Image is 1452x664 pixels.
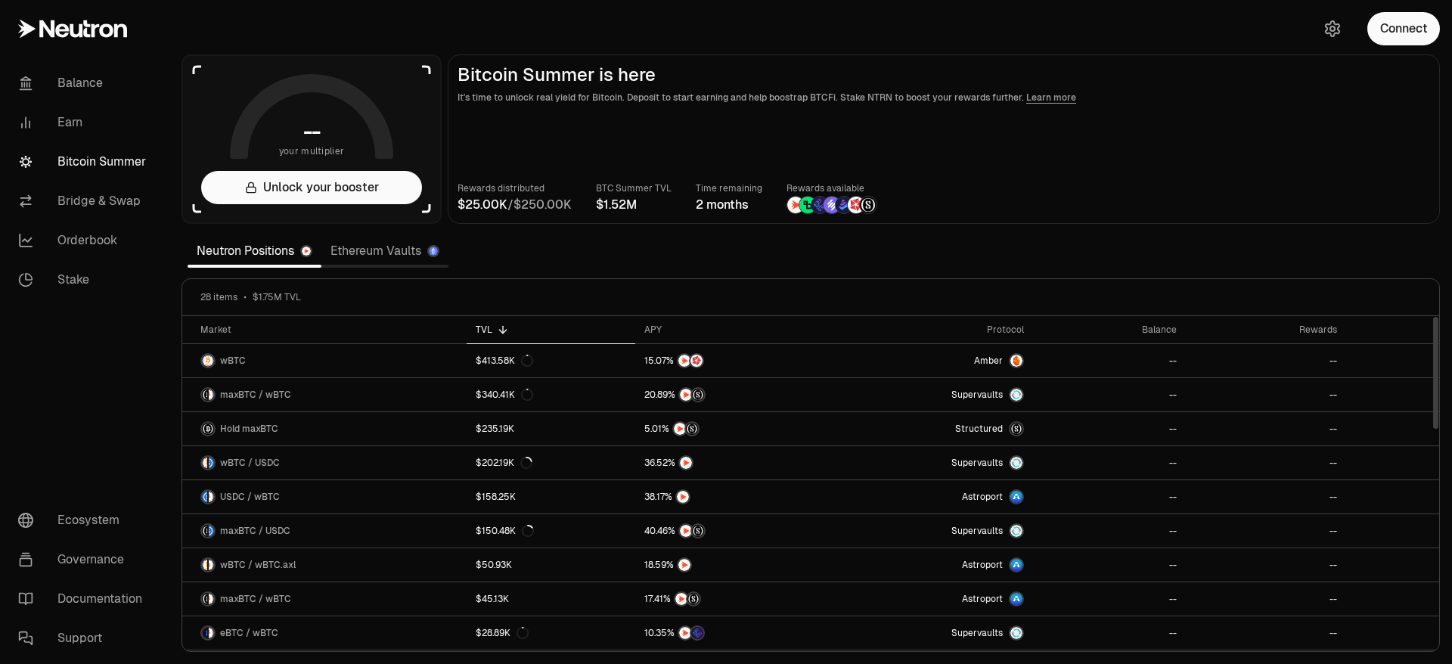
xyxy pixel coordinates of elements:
[951,627,1003,639] span: Supervaults
[209,389,214,401] img: wBTC Logo
[635,412,833,445] a: NTRNStructured Points
[1186,344,1345,377] a: --
[1186,378,1345,411] a: --
[811,197,828,213] img: EtherFi Points
[1186,582,1345,616] a: --
[962,491,1003,503] span: Astroport
[680,389,692,401] img: NTRN
[690,355,703,367] img: Mars Fragments
[467,378,634,411] a: $340.41K
[644,591,824,607] button: NTRNStructured Points
[220,491,280,503] span: USDC / wBTC
[429,247,438,256] img: Ethereum Logo
[220,457,280,469] span: wBTC / USDC
[1186,548,1345,582] a: --
[6,619,163,658] a: Support
[209,457,214,469] img: USDC Logo
[833,514,1033,548] a: SupervaultsSupervaults
[1033,616,1187,650] a: --
[476,389,533,401] div: $340.41K
[1367,12,1440,45] button: Connect
[833,378,1033,411] a: SupervaultsSupervaults
[1195,324,1336,336] div: Rewards
[476,457,532,469] div: $202.19K
[848,197,864,213] img: Mars Fragments
[202,423,214,435] img: maxBTC Logo
[951,525,1003,537] span: Supervaults
[467,344,634,377] a: $413.58K
[1033,446,1187,479] a: --
[962,593,1003,605] span: Astroport
[596,181,672,196] p: BTC Summer TVL
[951,457,1003,469] span: Supervaults
[674,423,686,435] img: NTRN
[458,90,1430,105] p: It's time to unlock real yield for Bitcoin. Deposit to start earning and help boostrap BTCFi. Sta...
[833,616,1033,650] a: SupervaultsSupervaults
[833,548,1033,582] a: Astroport
[1010,627,1022,639] img: Supervaults
[6,540,163,579] a: Governance
[467,480,634,514] a: $158.25K
[1186,480,1345,514] a: --
[696,196,762,214] div: 2 months
[202,525,207,537] img: maxBTC Logo
[679,627,691,639] img: NTRN
[220,525,290,537] span: maxBTC / USDC
[467,514,634,548] a: $150.48K
[1186,412,1345,445] a: --
[467,582,634,616] a: $45.13K
[955,423,1003,435] span: Structured
[467,412,634,445] a: $235.19K
[644,353,824,368] button: NTRNMars Fragments
[6,501,163,540] a: Ecosystem
[644,421,824,436] button: NTRNStructured Points
[860,197,876,213] img: Structured Points
[6,103,163,142] a: Earn
[202,491,207,503] img: USDC Logo
[1033,480,1187,514] a: --
[182,412,467,445] a: maxBTC LogoHold maxBTC
[691,627,703,639] img: EtherFi Points
[692,389,704,401] img: Structured Points
[200,291,237,303] span: 28 items
[644,324,824,336] div: APY
[692,525,704,537] img: Structured Points
[6,260,163,299] a: Stake
[182,514,467,548] a: maxBTC LogoUSDC LogomaxBTC / USDC
[476,491,516,503] div: $158.25K
[6,579,163,619] a: Documentation
[209,525,214,537] img: USDC Logo
[1186,616,1345,650] a: --
[1033,378,1187,411] a: --
[200,324,458,336] div: Market
[209,627,214,639] img: wBTC Logo
[467,548,634,582] a: $50.93K
[220,355,246,367] span: wBTC
[799,197,816,213] img: Lombard Lux
[6,182,163,221] a: Bridge & Swap
[182,480,467,514] a: USDC LogowBTC LogoUSDC / wBTC
[458,196,572,214] div: /
[675,593,687,605] img: NTRN
[1042,324,1177,336] div: Balance
[279,144,345,159] span: your multiplier
[1026,92,1076,104] a: Learn more
[686,423,698,435] img: Structured Points
[201,171,422,204] button: Unlock your booster
[476,423,514,435] div: $235.19K
[182,378,467,411] a: maxBTC LogowBTC LogomaxBTC / wBTC
[1186,514,1345,548] a: --
[209,491,214,503] img: wBTC Logo
[635,548,833,582] a: NTRN
[687,593,700,605] img: Structured Points
[1010,525,1022,537] img: Supervaults
[220,627,278,639] span: eBTC / wBTC
[635,616,833,650] a: NTRNEtherFi Points
[635,582,833,616] a: NTRNStructured Points
[467,446,634,479] a: $202.19K
[220,423,278,435] span: Hold maxBTC
[1033,582,1187,616] a: --
[220,389,291,401] span: maxBTC / wBTC
[680,525,692,537] img: NTRN
[1033,412,1187,445] a: --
